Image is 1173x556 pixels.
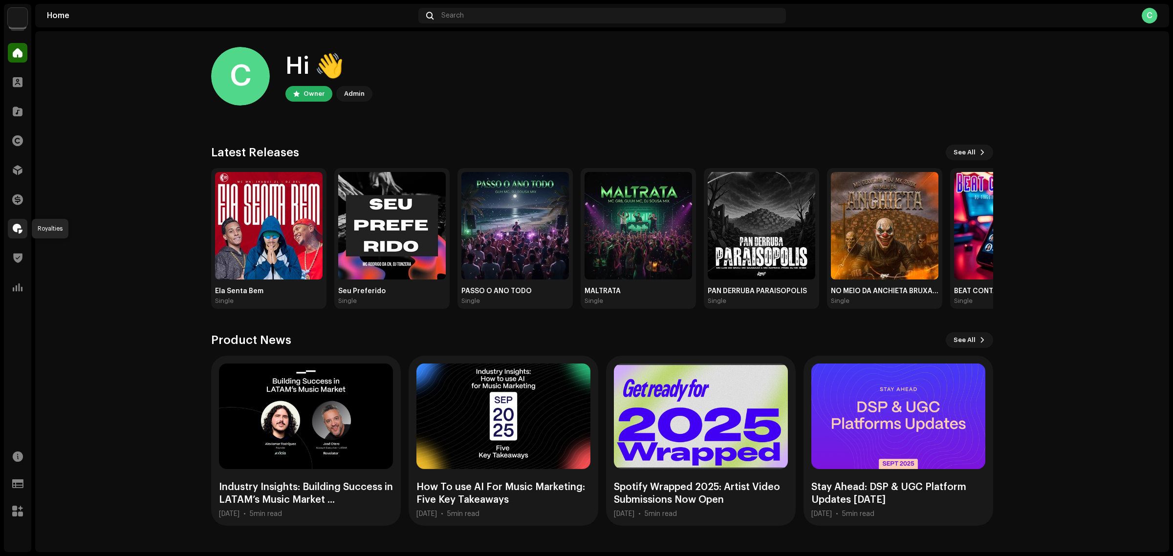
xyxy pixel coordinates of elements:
[708,172,815,279] img: 876c1437-3b7a-442c-9ce9-3312c40b7f39
[304,88,325,100] div: Owner
[842,510,874,518] div: 5
[811,510,832,518] div: [DATE]
[831,287,938,295] div: NO MEIO DA ANCHIETA BRUXARIA
[338,297,357,305] div: Single
[47,12,414,20] div: Home
[954,287,1062,295] div: BEAT CONTATINHO
[461,172,569,279] img: 391e44dd-75d6-4c7b-b2cf-6112fdfe070b
[285,51,372,82] div: Hi 👋
[215,287,323,295] div: Ela Senta Bem
[954,172,1062,279] img: d6c069dd-e02b-4569-8516-95624c1f4759
[215,172,323,279] img: 9c922a72-4201-47cd-abd4-dbd57818af7f
[250,510,282,518] div: 5
[708,297,726,305] div: Single
[441,510,443,518] div: •
[614,510,634,518] div: [DATE]
[219,481,393,506] div: Industry Insights: Building Success in LATAM’s Music Market ...
[416,481,590,506] div: How To use AI For Music Marketing: Five Key Takeaways
[585,297,603,305] div: Single
[254,511,282,517] span: min read
[338,172,446,279] img: 53111c45-e69d-4a24-81bf-e14a467c0aaf
[946,145,993,160] button: See All
[831,172,938,279] img: f75b62c8-e23f-4e88-a655-f3d70becdb5f
[8,8,27,27] img: 730b9dfe-18b5-4111-b483-f30b0c182d82
[614,481,788,506] div: Spotify Wrapped 2025: Artist Video Submissions Now Open
[338,287,446,295] div: Seu Preferido
[447,510,479,518] div: 5
[215,297,234,305] div: Single
[954,143,976,162] span: See All
[954,330,976,350] span: See All
[585,172,692,279] img: 4fb16167-5aaf-4ecd-b0e2-a537b31d8518
[846,511,874,517] span: min read
[954,297,973,305] div: Single
[638,510,641,518] div: •
[416,510,437,518] div: [DATE]
[219,510,239,518] div: [DATE]
[211,47,270,106] div: C
[243,510,246,518] div: •
[946,332,993,348] button: See All
[645,510,677,518] div: 5
[649,511,677,517] span: min read
[461,287,569,295] div: PASSO O ANO TODO
[211,332,291,348] h3: Product News
[211,145,299,160] h3: Latest Releases
[836,510,838,518] div: •
[461,297,480,305] div: Single
[344,88,365,100] div: Admin
[708,287,815,295] div: PAN DERRUBA PARAISOPOLIS
[831,297,849,305] div: Single
[811,481,985,506] div: Stay Ahead: DSP & UGC Platform Updates [DATE]
[451,511,479,517] span: min read
[585,287,692,295] div: MALTRATA
[441,12,464,20] span: Search
[1142,8,1157,23] div: C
